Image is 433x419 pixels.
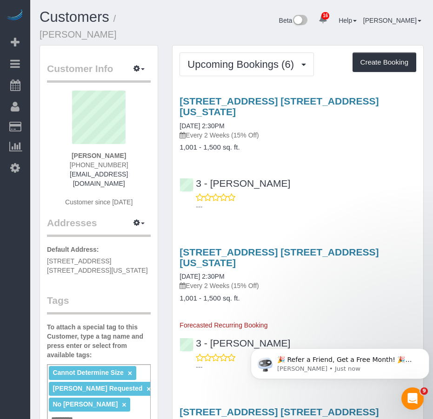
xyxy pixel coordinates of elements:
iframe: Intercom live chat [401,387,424,410]
a: Help [339,17,357,24]
legend: Tags [47,294,151,314]
a: 3 - [PERSON_NAME] [180,338,290,348]
a: × [128,369,132,377]
a: [EMAIL_ADDRESS][DOMAIN_NAME] [70,170,128,187]
a: [PERSON_NAME] [363,17,421,24]
iframe: Intercom notifications message [247,329,433,394]
p: Every 2 Weeks (15% Off) [180,281,416,290]
a: Customers [40,9,109,25]
a: [STREET_ADDRESS] [STREET_ADDRESS][US_STATE] [180,96,379,117]
span: [STREET_ADDRESS] [STREET_ADDRESS][US_STATE] [47,257,148,274]
a: [DATE] 2:30PM [180,122,224,130]
p: Every 2 Weeks (15% Off) [180,131,416,140]
a: 16 [314,9,332,30]
p: --- [196,362,416,372]
span: Forecasted Recurring Booking [180,321,267,329]
a: [DATE] 2:30PM [180,273,224,280]
p: --- [196,202,416,211]
span: Cannot Determine Size [53,369,123,376]
span: 9 [420,387,428,395]
span: No [PERSON_NAME] [53,400,118,408]
a: [STREET_ADDRESS] [STREET_ADDRESS][US_STATE] [180,247,379,268]
a: 3 - [PERSON_NAME] [180,178,290,189]
span: Customer since [DATE] [65,198,133,206]
button: Upcoming Bookings (6) [180,52,314,76]
h4: 1,001 - 1,500 sq. ft. [180,295,416,302]
span: [PERSON_NAME] Requested [53,385,142,392]
span: [PHONE_NUMBER] [70,161,128,169]
a: × [122,401,126,409]
span: Upcoming Bookings (6) [187,59,299,70]
label: To attach a special tag to this Customer, type a tag name and press enter or select from availabl... [47,322,151,360]
a: × [147,385,151,393]
legend: Customer Info [47,62,151,83]
a: Beta [279,17,308,24]
img: Automaid Logo [6,9,24,22]
label: Default Address: [47,245,99,254]
span: 16 [321,12,329,20]
img: New interface [292,15,307,27]
h4: 1,001 - 1,500 sq. ft. [180,144,416,151]
button: Create Booking [353,52,416,72]
strong: [PERSON_NAME] [72,152,126,159]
